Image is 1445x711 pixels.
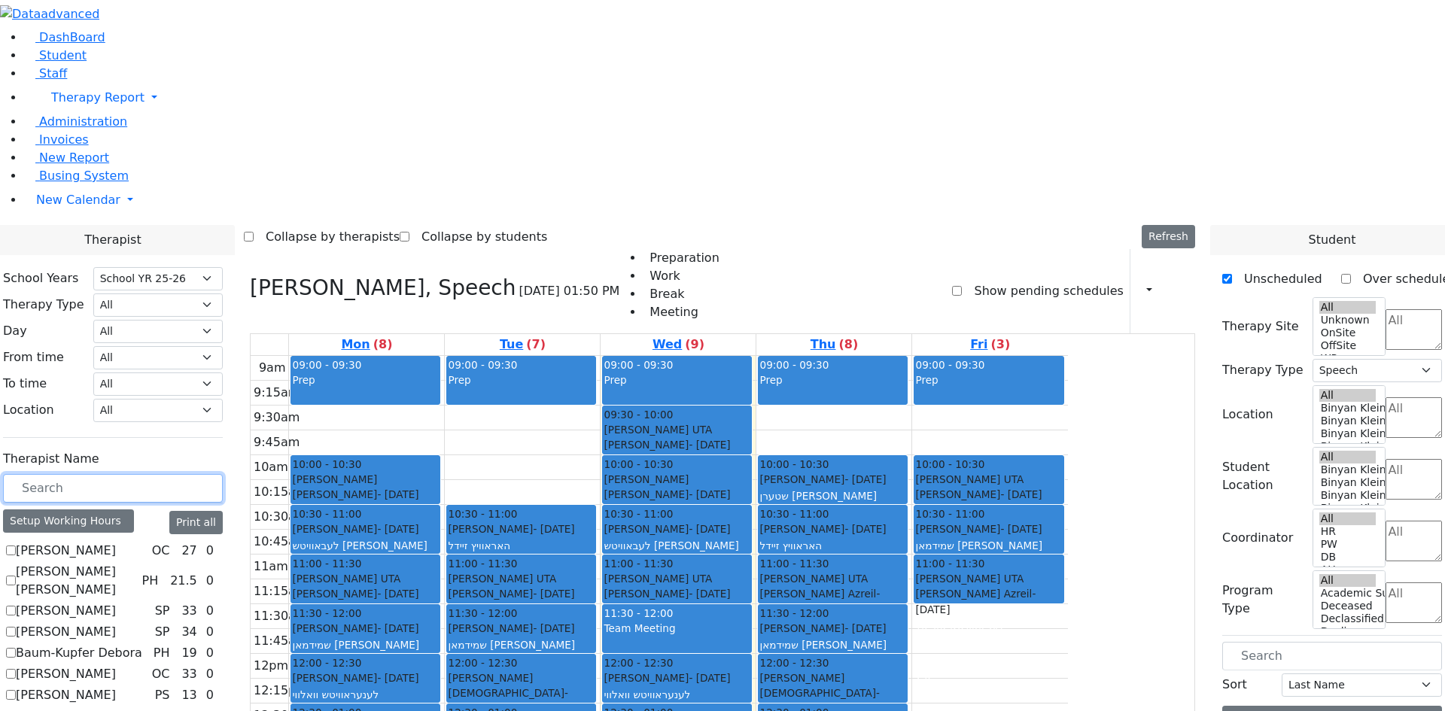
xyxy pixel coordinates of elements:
label: Student Location [1222,458,1304,494]
option: AH [1319,564,1377,576]
div: 10:30am [251,508,311,526]
div: 0 [203,602,217,620]
label: (8) [373,336,393,354]
span: 11:30 - 12:00 [759,606,829,621]
label: [PERSON_NAME] [PERSON_NAME] [16,563,135,599]
div: Prep [604,372,750,387]
input: Search [1222,642,1442,670]
span: - [DATE] [689,588,730,600]
label: (7) [526,336,546,354]
span: Staff [39,66,67,81]
textarea: Search [1386,582,1442,623]
div: 0 [203,644,217,662]
span: 10:00 - 10:30 [759,457,829,472]
div: [PERSON_NAME] [759,472,906,487]
label: Unscheduled [1232,267,1322,291]
a: September 3, 2025 [649,334,707,355]
span: 09:00 - 09:30 [604,359,673,371]
span: 09:00 - 09:30 [448,359,517,371]
div: 0 [203,572,217,590]
option: WP [1319,352,1377,365]
a: New Calendar [24,185,1445,215]
span: 09:00 - 09:30 [759,359,829,371]
span: 11:30 - 12:00 [448,606,517,621]
div: 27 [178,542,199,560]
div: 0 [203,686,217,704]
li: Meeting [643,303,719,321]
option: OffSite [1319,339,1377,352]
textarea: Search [1386,397,1442,438]
label: School Years [3,269,78,287]
div: לענעראוויטש וואלווי [292,687,439,702]
span: 10:30 - 11:00 [604,506,673,521]
span: New Calendar [36,193,120,207]
option: Binyan Klein 4 [1319,476,1377,489]
div: 21.5 [167,572,200,590]
option: All [1319,512,1377,525]
a: DashBoard [24,30,105,44]
span: - [DATE] [377,523,418,535]
span: 11:00 - 11:30 [448,556,517,571]
div: [PERSON_NAME] [448,621,595,636]
label: (9) [685,336,704,354]
span: 10:30 - 11:00 [915,506,984,521]
div: שטערן [PERSON_NAME] [759,488,906,503]
span: [DATE] 01:50 PM [519,282,620,300]
div: OC [146,665,176,683]
span: 09:30 - 10:00 [604,407,673,422]
div: 13 [178,686,199,704]
span: 10:00 - 10:30 [604,457,673,472]
span: - [DATE] [689,488,730,500]
label: Coordinator [1222,529,1293,547]
span: 10:30 - 11:00 [759,506,829,521]
div: [PERSON_NAME] Azreil [915,586,1062,617]
div: [PERSON_NAME] [604,586,750,601]
label: Collapse by therapists [254,225,400,249]
option: All [1319,389,1377,402]
div: [PERSON_NAME] [292,670,439,685]
div: [PERSON_NAME] [292,521,439,536]
option: All [1319,451,1377,463]
div: שמידמאן [PERSON_NAME] [915,538,1062,553]
label: To time [3,375,47,393]
div: 12:15pm [251,682,311,700]
label: Program Type [1222,582,1304,618]
option: Deceased [1319,600,1377,612]
span: - [DATE] [844,622,886,634]
option: Declines [1319,625,1377,638]
div: [PERSON_NAME] [292,586,439,601]
span: 11:00 - 11:30 [604,556,673,571]
li: Break [643,285,719,303]
div: Setup [1173,278,1180,304]
span: [PERSON_NAME] UTA [448,571,556,586]
span: 12:00 - 12:30 [448,655,517,670]
label: From time [3,348,64,366]
div: SP [149,602,176,620]
span: [PERSON_NAME] UTA [915,571,1024,586]
span: 09:00 - 09:30 [292,359,361,371]
div: [PERSON_NAME] [PERSON_NAME] [292,472,439,503]
option: Binyan Klein 5 [1319,402,1377,415]
div: [PERSON_NAME] [915,521,1062,536]
div: 9:45am [251,433,303,451]
span: - [DATE] [1000,523,1042,535]
label: Location [3,401,54,419]
option: Binyan Klein 4 [1319,415,1377,427]
div: האראוויץ זיידל [448,538,595,553]
div: 0 [203,665,217,683]
div: 0 [203,623,217,641]
label: Day [3,322,27,340]
span: Therapist [84,231,141,249]
div: שמידמאן [PERSON_NAME] [448,637,595,652]
li: Work [643,267,719,285]
span: Student [1308,231,1355,249]
span: 09:00 - 09:30 [915,359,984,371]
label: Therapy Site [1222,318,1299,336]
label: (8) [838,336,858,354]
a: September 4, 2025 [808,334,861,355]
div: שמידמאן [PERSON_NAME] [759,637,906,652]
div: 12pm [251,657,291,675]
span: - [DATE] [533,622,574,634]
span: - [DATE] [844,523,886,535]
label: Therapy Type [3,296,84,314]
